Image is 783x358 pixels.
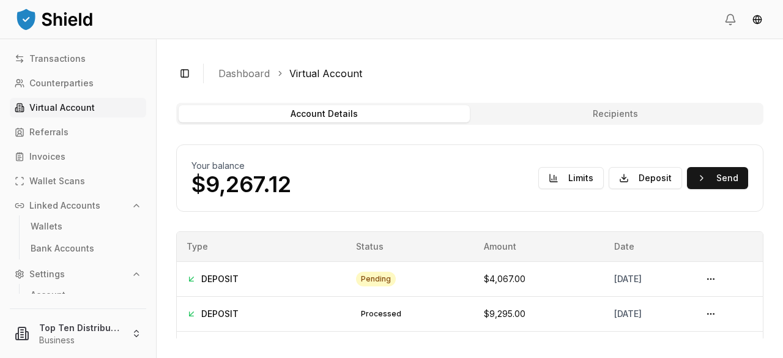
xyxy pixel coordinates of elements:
p: Wallet Scans [29,177,85,185]
p: Counterparties [29,79,94,88]
a: Invoices [10,147,146,166]
span: DEPOSIT [201,273,239,285]
div: processed [356,307,406,321]
div: [DATE] [614,273,681,285]
button: Account Details [179,105,470,122]
a: Dashboard [218,66,270,81]
th: Date [604,232,691,261]
p: Wallets [31,222,62,231]
span: $9,295.00 [484,308,525,319]
p: Business [39,334,122,346]
p: Referrals [29,128,69,136]
span: DEPOSIT [201,308,239,320]
span: $4,067.00 [484,274,525,284]
th: Type [177,232,346,261]
p: Settings [29,270,65,278]
a: Transactions [10,49,146,69]
p: Transactions [29,54,86,63]
p: Virtual Account [29,103,95,112]
button: Linked Accounts [10,196,146,215]
button: Recipients [470,105,761,122]
a: Bank Accounts [26,239,132,258]
th: Status [346,232,474,261]
a: Wallets [26,217,132,236]
th: Amount [474,232,604,261]
p: Bank Accounts [31,244,94,253]
a: Referrals [10,122,146,142]
div: pending [356,272,396,286]
a: Wallet Scans [10,171,146,191]
a: Virtual Account [289,66,362,81]
a: Virtual Account [10,98,146,117]
a: Account [26,285,132,305]
button: Settings [10,264,146,284]
button: Top Ten DistributorBusiness [5,314,151,353]
p: Linked Accounts [29,201,100,210]
h2: Your balance [191,160,291,172]
nav: breadcrumb [218,66,754,81]
button: Limits [538,167,604,189]
button: Send [687,167,748,189]
div: [DATE] [614,308,681,320]
button: Deposit [609,167,682,189]
p: Account [31,291,65,299]
p: Top Ten Distributor [39,321,122,334]
a: Counterparties [10,73,146,93]
p: $9,267.12 [191,172,291,196]
p: Invoices [29,152,65,161]
img: ShieldPay Logo [15,7,94,31]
